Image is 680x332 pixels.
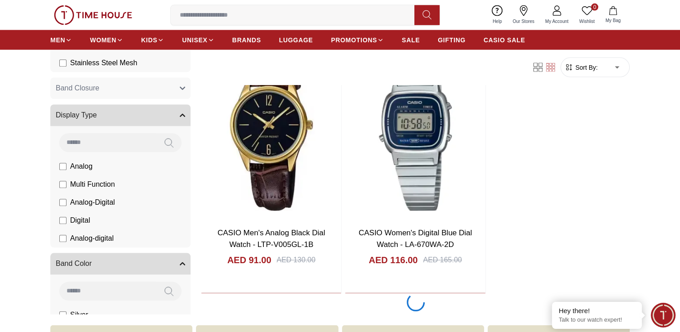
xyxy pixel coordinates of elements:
a: UNISEX [182,32,214,48]
span: MEN [50,36,65,45]
span: Analog-digital [70,233,114,244]
span: Multi Function [70,179,115,190]
span: My Account [542,18,572,25]
div: Hey there! [559,306,635,315]
span: Band Color [56,259,92,269]
h4: AED 116.00 [369,254,418,266]
a: SALE [402,32,420,48]
p: Talk to our watch expert! [559,316,635,324]
span: CASIO SALE [484,36,525,45]
button: Display Type [50,105,191,126]
a: KIDS [141,32,164,48]
input: Stainless Steel Mesh [59,60,67,67]
input: Multi Function [59,181,67,188]
span: Stainless Steel Mesh [70,58,137,69]
span: SALE [402,36,420,45]
span: Wishlist [576,18,598,25]
span: KIDS [141,36,157,45]
span: Help [489,18,506,25]
span: Band Closure [56,83,99,94]
span: PROMOTIONS [331,36,377,45]
span: Silver [70,310,88,321]
input: Analog [59,163,67,170]
input: Digital [59,217,67,224]
input: Silver [59,312,67,319]
div: Chat Widget [651,303,676,328]
a: MEN [50,32,72,48]
button: My Bag [600,4,626,26]
a: LUGGAGE [279,32,313,48]
a: Help [487,4,507,27]
button: Band Closure [50,78,191,99]
span: 0 [591,4,598,11]
span: My Bag [602,17,624,24]
img: ... [54,5,132,25]
a: GIFTING [438,32,466,48]
img: CASIO Men's Analog Black Dial Watch - LTP-V005GL-1B [201,36,341,220]
a: Our Stores [507,4,540,27]
span: Analog-Digital [70,197,115,208]
a: PROMOTIONS [331,32,384,48]
a: BRANDS [232,32,261,48]
span: Our Stores [509,18,538,25]
span: GIFTING [438,36,466,45]
input: Analog-Digital [59,199,67,206]
a: CASIO SALE [484,32,525,48]
img: CASIO Women's Digital Blue Dial Watch - LA-670WA-2D [345,36,485,220]
a: CASIO Men's Analog Black Dial Watch - LTP-V005GL-1B [218,229,325,249]
span: Digital [70,215,90,226]
span: Display Type [56,110,97,121]
div: AED 130.00 [276,255,315,265]
a: WOMEN [90,32,123,48]
input: Analog-digital [59,235,67,242]
a: CASIO Women's Digital Blue Dial Watch - LA-670WA-2D [359,229,472,249]
span: BRANDS [232,36,261,45]
span: UNISEX [182,36,207,45]
a: 0Wishlist [574,4,600,27]
h4: AED 91.00 [227,254,271,266]
span: Analog [70,162,93,172]
button: Band Color [50,253,191,275]
button: Sort By: [564,63,598,72]
span: LUGGAGE [279,36,313,45]
span: Sort By: [573,63,598,72]
div: AED 165.00 [423,255,462,265]
span: WOMEN [90,36,116,45]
